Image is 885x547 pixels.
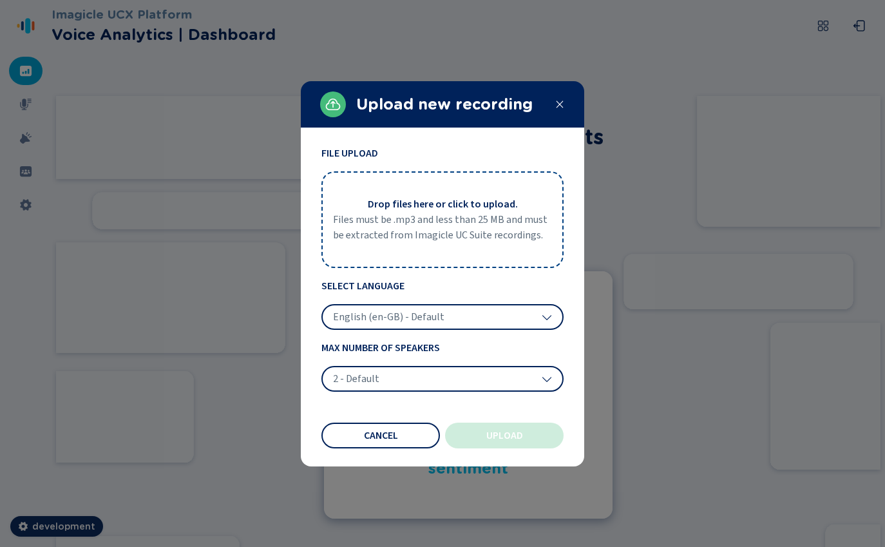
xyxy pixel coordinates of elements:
[321,423,440,448] button: Cancel
[542,374,552,384] svg: chevron-down
[542,312,552,322] svg: chevron-down
[333,212,552,243] span: Files must be .mp3 and less than 25 MB and must be extracted from Imagicle UC Suite recordings.
[333,372,379,385] span: 2 - Default
[555,99,565,110] svg: close
[321,278,564,294] span: Select Language
[364,430,398,441] span: Cancel
[356,93,544,116] h2: Upload new recording
[368,197,518,212] span: Drop files here or click to upload.
[333,311,444,323] span: English (en-GB) - Default
[486,430,523,441] span: Upload
[321,146,564,161] span: File Upload
[321,340,564,356] span: Max Number of Speakers
[445,423,564,448] button: Upload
